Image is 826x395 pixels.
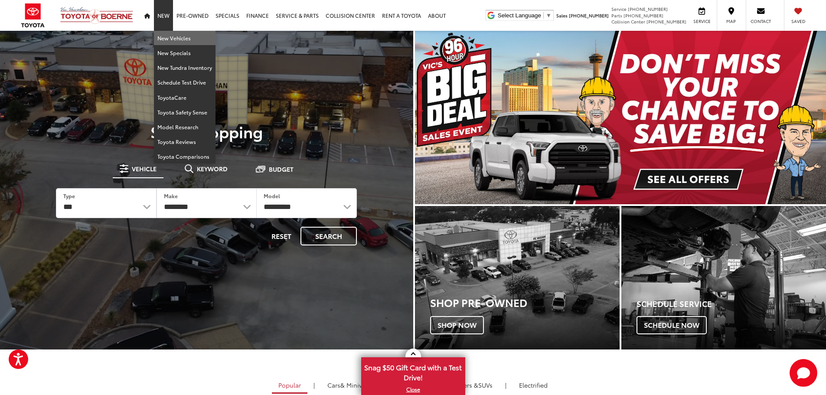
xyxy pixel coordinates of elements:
[154,31,215,46] a: New Vehicles
[637,300,826,308] h4: Schedule Service
[546,12,552,19] span: ▼
[503,381,509,389] li: |
[415,206,620,349] a: Shop Pre-Owned Shop Now
[543,12,544,19] span: ​
[154,75,215,90] a: Schedule Test Drive
[272,378,307,394] a: Popular
[321,378,376,392] a: Cars
[269,166,294,172] span: Budget
[621,206,826,349] div: Toyota
[751,18,771,24] span: Contact
[790,359,817,387] svg: Start Chat
[628,6,668,12] span: [PHONE_NUMBER]
[646,18,686,25] span: [PHONE_NUMBER]
[36,123,377,140] p: Start Shopping
[789,18,808,24] span: Saved
[154,134,215,149] a: Toyota Reviews
[154,60,215,75] a: New Tundra Inventory
[790,359,817,387] button: Toggle Chat Window
[264,227,299,245] button: Reset
[154,120,215,134] a: Model Research
[498,12,541,19] span: Select Language
[556,12,568,19] span: Sales
[611,18,645,25] span: Collision Center
[498,12,552,19] a: Select Language​
[340,381,369,389] span: & Minivan
[430,316,484,334] span: Shop Now
[154,46,215,60] a: New Specials
[132,166,157,172] span: Vehicle
[60,7,134,24] img: Vic Vaughan Toyota of Boerne
[164,192,178,199] label: Make
[264,192,280,199] label: Model
[637,316,707,334] span: Schedule Now
[621,206,826,349] a: Schedule Service Schedule Now
[154,149,215,163] a: Toyota Comparisons
[362,358,464,385] span: Snag $50 Gift Card with a Test Drive!
[300,227,357,245] button: Search
[311,381,317,389] li: |
[154,105,215,120] a: Toyota Safety Sense
[722,18,741,24] span: Map
[197,166,228,172] span: Keyword
[611,6,627,12] span: Service
[430,297,620,308] h3: Shop Pre-Owned
[434,378,499,392] a: SUVs
[415,206,620,349] div: Toyota
[154,90,215,105] a: ToyotaCare
[513,378,554,392] a: Electrified
[569,12,609,19] span: [PHONE_NUMBER]
[63,192,75,199] label: Type
[692,18,712,24] span: Service
[624,12,663,19] span: [PHONE_NUMBER]
[611,12,622,19] span: Parts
